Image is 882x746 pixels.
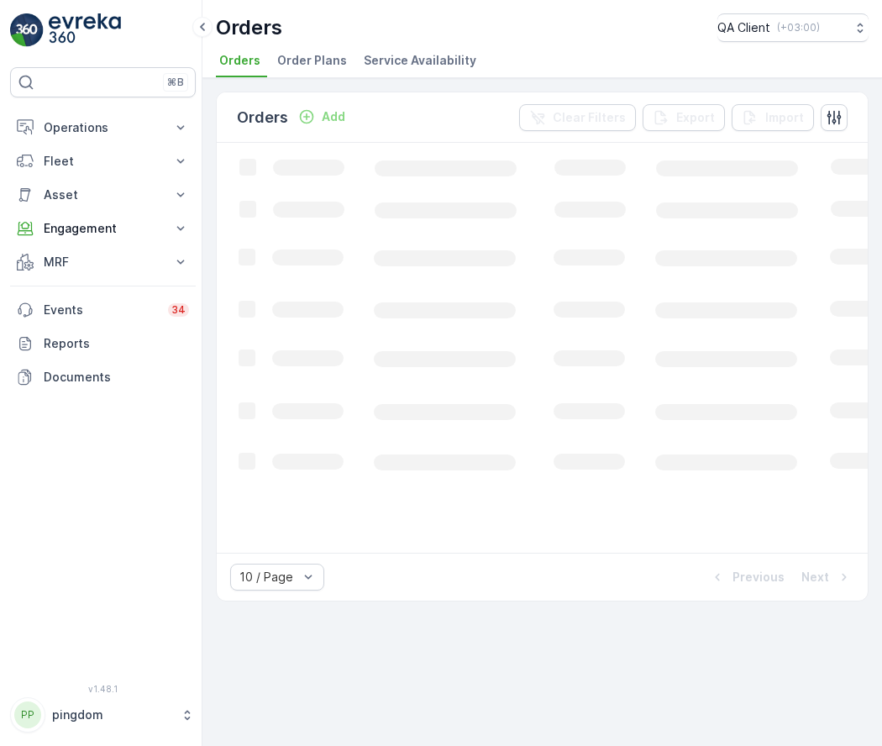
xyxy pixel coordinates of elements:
[52,707,172,723] p: pingdom
[237,106,288,129] p: Orders
[277,52,347,69] span: Order Plans
[44,302,158,318] p: Events
[44,254,162,271] p: MRF
[765,109,804,126] p: Import
[732,569,785,586] p: Previous
[322,108,345,125] p: Add
[44,119,162,136] p: Operations
[10,293,196,327] a: Events34
[291,107,352,127] button: Add
[717,13,869,42] button: QA Client(+03:00)
[10,178,196,212] button: Asset
[717,19,770,36] p: QA Client
[219,52,260,69] span: Orders
[364,52,476,69] span: Service Availability
[801,569,829,586] p: Next
[10,327,196,360] a: Reports
[216,14,282,41] p: Orders
[10,245,196,279] button: MRF
[10,684,196,694] span: v 1.48.1
[171,303,186,317] p: 34
[44,369,189,386] p: Documents
[44,335,189,352] p: Reports
[519,104,636,131] button: Clear Filters
[676,109,715,126] p: Export
[732,104,814,131] button: Import
[800,567,854,587] button: Next
[167,76,184,89] p: ⌘B
[10,111,196,144] button: Operations
[707,567,786,587] button: Previous
[777,21,820,34] p: ( +03:00 )
[10,360,196,394] a: Documents
[553,109,626,126] p: Clear Filters
[49,13,121,47] img: logo_light-DOdMpM7g.png
[10,13,44,47] img: logo
[10,697,196,733] button: PPpingdom
[10,144,196,178] button: Fleet
[44,220,162,237] p: Engagement
[44,153,162,170] p: Fleet
[44,186,162,203] p: Asset
[14,701,41,728] div: PP
[643,104,725,131] button: Export
[10,212,196,245] button: Engagement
